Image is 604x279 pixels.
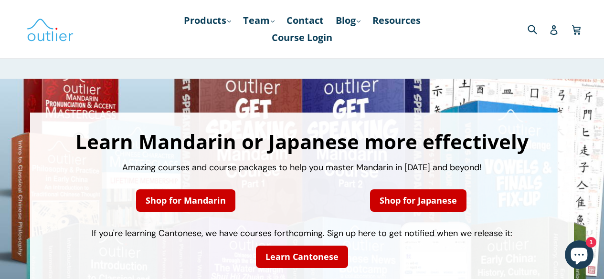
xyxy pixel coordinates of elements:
a: Shop for Mandarin [136,189,235,212]
a: Shop for Japanese [370,189,466,212]
a: Products [179,12,236,29]
span: If you're learning Cantonese, we have courses forthcoming. Sign up here to get notified when we r... [92,227,512,239]
inbox-online-store-chat: Shopify online store chat [562,240,596,271]
a: Blog [331,12,365,29]
a: Team [238,12,279,29]
a: Course Login [267,29,337,46]
input: Search [525,19,551,39]
h1: Learn Mandarin or Japanese more effectively [40,132,564,152]
a: Resources [368,12,425,29]
a: Learn Cantonese [256,246,348,268]
span: Amazing courses and course packages to help you master Mandarin in [DATE] and beyond! [122,162,482,173]
a: Contact [282,12,328,29]
img: Outlier Linguistics [26,15,74,43]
